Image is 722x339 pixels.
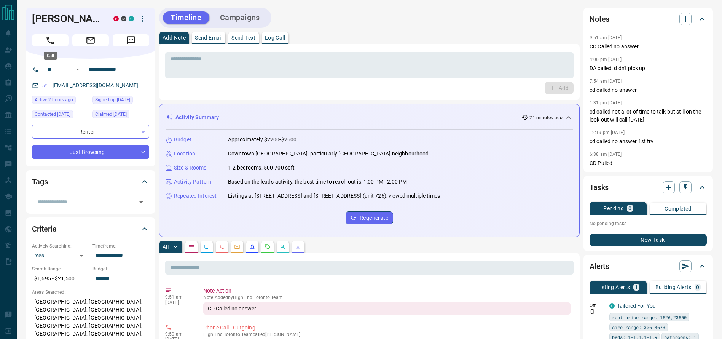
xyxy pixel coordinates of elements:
svg: Calls [219,244,225,250]
p: 4:06 pm [DATE] [590,57,622,62]
p: Phone Call - Outgoing [203,324,571,332]
p: Downtown [GEOGRAPHIC_DATA], particularly [GEOGRAPHIC_DATA] neighbourhood [228,150,429,158]
p: cd called not a lot of time to talk but still on the look out will call [DATE]. [590,108,707,124]
svg: Lead Browsing Activity [204,244,210,250]
div: Alerts [590,257,707,275]
button: Open [73,65,82,74]
p: 0 [628,206,631,211]
div: Renter [32,125,149,139]
svg: Notes [188,244,194,250]
p: 7:54 am [DATE] [590,78,622,84]
p: Activity Pattern [174,178,211,186]
div: Tags [32,173,149,191]
span: Call [32,34,69,46]
p: Send Text [231,35,256,40]
div: Activity Summary21 minutes ago [166,110,573,125]
div: Notes [590,10,707,28]
p: Send Email [195,35,222,40]
p: cd called no answer 1st try [590,138,707,146]
div: mrloft.ca [121,16,126,21]
h1: [PERSON_NAME] [32,13,102,25]
button: Campaigns [212,11,268,24]
p: Approximately $2200-$2600 [228,136,296,144]
p: Location [174,150,195,158]
div: Tasks [590,178,707,197]
p: 1:31 pm [DATE] [590,100,622,106]
p: Search Range: [32,265,89,272]
svg: Push Notification Only [590,309,595,314]
p: Budget: [92,265,149,272]
svg: Opportunities [280,244,286,250]
svg: Emails [234,244,240,250]
p: [DATE] [165,300,192,305]
svg: Email Verified [42,83,47,88]
p: 9:51 am [DATE] [590,35,622,40]
a: [EMAIL_ADDRESS][DOMAIN_NAME] [53,82,139,88]
p: Repeated Interest [174,192,217,200]
button: Timeline [163,11,209,24]
p: Note Added by High End Toronto Team [203,295,571,300]
p: cd called no answer [590,86,707,94]
div: Yes [32,249,89,262]
p: Note Action [203,287,571,295]
p: 0 [696,285,699,290]
span: Signed up [DATE] [95,96,130,104]
h2: Tags [32,176,48,188]
h2: Notes [590,13,609,25]
p: Size & Rooms [174,164,207,172]
a: Tailored For You [617,303,656,309]
button: New Task [590,234,707,246]
span: Email [72,34,109,46]
div: Criteria [32,220,149,238]
div: Call [44,52,57,60]
span: Claimed [DATE] [95,110,127,118]
p: Completed [665,206,692,211]
p: Budget [174,136,191,144]
div: CD Called no answer [203,302,571,315]
p: 1 [635,285,638,290]
svg: Requests [265,244,271,250]
div: condos.ca [129,16,134,21]
p: 12:19 pm [DATE] [590,130,625,135]
p: Add Note [163,35,186,40]
h2: Tasks [590,181,609,193]
p: 1-2 bedrooms, 500-700 sqft [228,164,295,172]
div: Sat Aug 09 2025 [92,96,149,106]
p: 21 minutes ago [529,114,563,121]
p: DA called, didn't pick up [590,64,707,72]
div: Thu Sep 11 2025 [32,110,89,121]
span: Contacted [DATE] [35,110,70,118]
p: Timeframe: [92,243,149,249]
span: Active 2 hours ago [35,96,73,104]
div: Just Browsing [32,145,149,159]
svg: Agent Actions [295,244,301,250]
h2: Alerts [590,260,609,272]
p: 9:51 am [165,294,192,300]
p: High End Toronto Team called [PERSON_NAME] [203,332,571,337]
div: condos.ca [609,303,615,309]
p: Pending [603,206,624,211]
div: Sat Aug 09 2025 [92,110,149,121]
p: Off [590,302,605,309]
p: $1,695 - $21,500 [32,272,89,285]
p: CD Pulled [590,159,707,167]
p: 9:50 am [165,331,192,337]
p: Log Call [265,35,285,40]
p: Activity Summary [175,114,219,122]
p: Listing Alerts [597,285,630,290]
p: Areas Searched: [32,289,149,296]
p: 6:38 am [DATE] [590,152,622,157]
span: size range: 306,4673 [612,323,665,331]
span: rent price range: 1526,23650 [612,313,687,321]
p: Actively Searching: [32,243,89,249]
button: Regenerate [346,211,393,224]
p: No pending tasks [590,218,707,229]
div: property.ca [113,16,119,21]
svg: Listing Alerts [249,244,255,250]
p: Based on the lead's activity, the best time to reach out is: 1:00 PM - 2:00 PM [228,178,407,186]
h2: Criteria [32,223,57,235]
p: Listings at [STREET_ADDRESS] and [STREET_ADDRESS] (unit 726), viewed multiple times [228,192,440,200]
button: Open [136,197,147,208]
p: CD Called no answer [590,43,707,51]
div: Fri Sep 12 2025 [32,96,89,106]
